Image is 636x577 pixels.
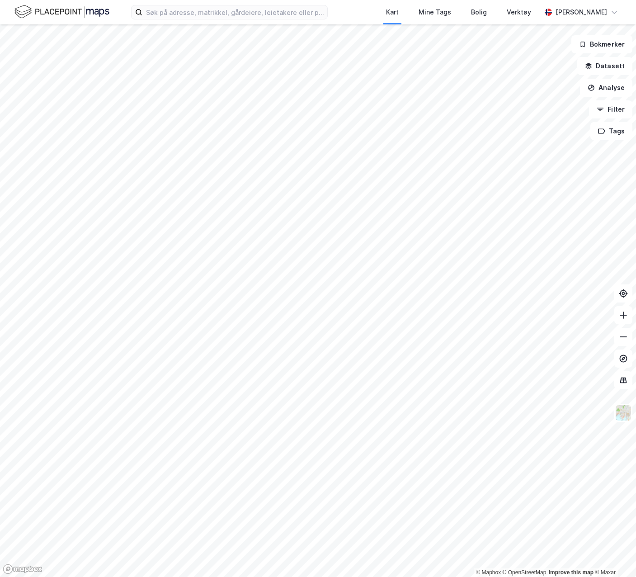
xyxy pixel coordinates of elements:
[591,534,636,577] iframe: Chat Widget
[590,122,632,140] button: Tags
[549,569,594,576] a: Improve this map
[589,100,632,118] button: Filter
[577,57,632,75] button: Datasett
[471,7,487,18] div: Bolig
[571,35,632,53] button: Bokmerker
[3,564,42,574] a: Mapbox homepage
[580,79,632,97] button: Analyse
[476,569,501,576] a: Mapbox
[386,7,399,18] div: Kart
[419,7,451,18] div: Mine Tags
[503,569,546,576] a: OpenStreetMap
[615,404,632,421] img: Z
[507,7,531,18] div: Verktøy
[142,5,327,19] input: Søk på adresse, matrikkel, gårdeiere, leietakere eller personer
[556,7,607,18] div: [PERSON_NAME]
[14,4,109,20] img: logo.f888ab2527a4732fd821a326f86c7f29.svg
